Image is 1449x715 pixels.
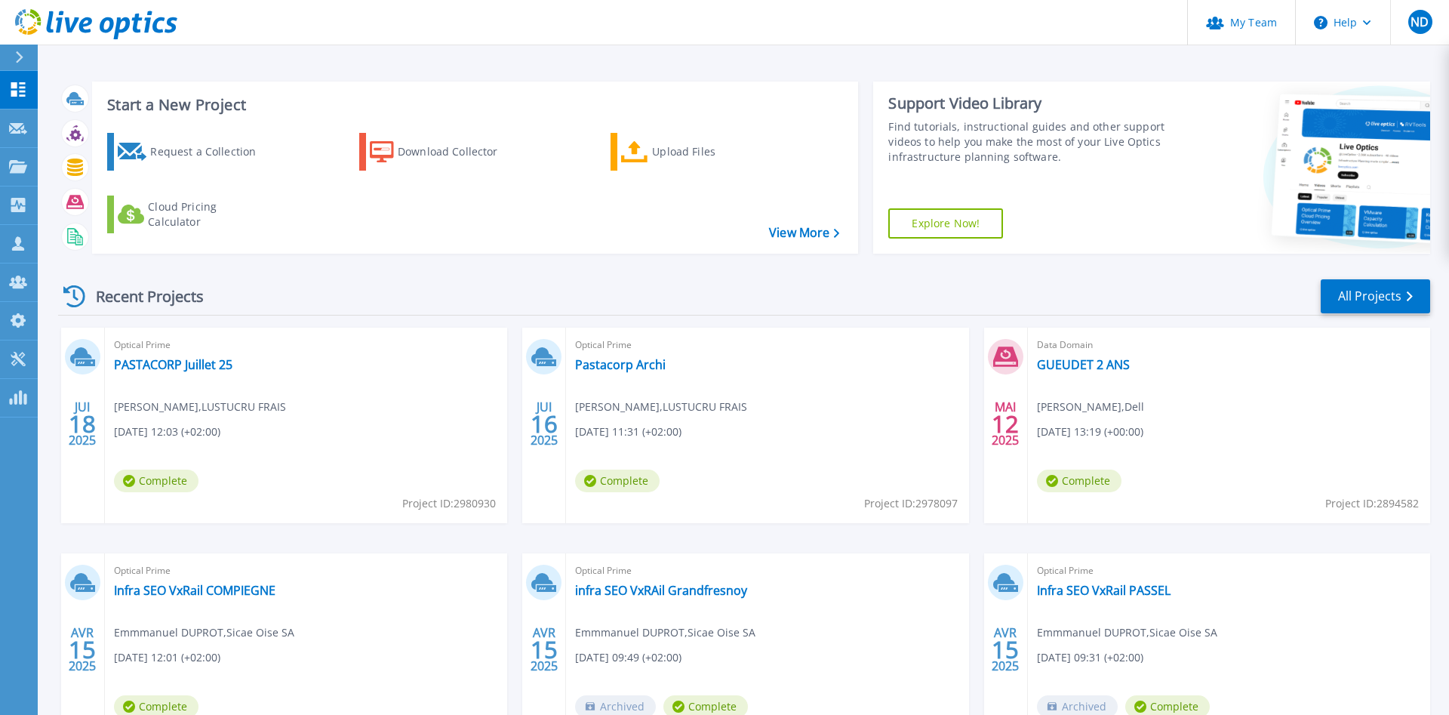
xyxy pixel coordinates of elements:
[1321,279,1430,313] a: All Projects
[1325,495,1419,512] span: Project ID: 2894582
[1037,649,1143,666] span: [DATE] 09:31 (+02:00)
[530,396,558,451] div: JUI 2025
[575,357,666,372] a: Pastacorp Archi
[114,562,498,579] span: Optical Prime
[531,643,558,656] span: 15
[530,622,558,677] div: AVR 2025
[652,137,773,167] div: Upload Files
[1037,357,1130,372] a: GUEUDET 2 ANS
[114,470,198,492] span: Complete
[1037,583,1171,598] a: Infra SEO VxRail PASSEL
[611,133,779,171] a: Upload Files
[575,624,755,641] span: Emmmanuel DUPROT , Sicae Oise SA
[114,357,232,372] a: PASTACORP Juillet 25
[114,583,275,598] a: Infra SEO VxRail COMPIEGNE
[864,495,958,512] span: Project ID: 2978097
[114,399,286,415] span: [PERSON_NAME] , LUSTUCRU FRAIS
[531,418,558,430] span: 16
[769,226,839,240] a: View More
[150,137,271,167] div: Request a Collection
[114,649,220,666] span: [DATE] 12:01 (+02:00)
[1037,624,1217,641] span: Emmmanuel DUPROT , Sicae Oise SA
[1037,399,1144,415] span: [PERSON_NAME] , Dell
[107,196,275,233] a: Cloud Pricing Calculator
[148,199,269,230] div: Cloud Pricing Calculator
[402,495,496,512] span: Project ID: 2980930
[69,418,96,430] span: 18
[575,583,747,598] a: infra SEO VxRAil Grandfresnoy
[992,418,1019,430] span: 12
[359,133,528,171] a: Download Collector
[1037,562,1421,579] span: Optical Prime
[888,208,1003,239] a: Explore Now!
[575,337,959,353] span: Optical Prime
[888,94,1172,113] div: Support Video Library
[1411,16,1429,28] span: ND
[575,424,681,440] span: [DATE] 11:31 (+02:00)
[58,278,224,315] div: Recent Projects
[991,396,1020,451] div: MAI 2025
[107,97,839,113] h3: Start a New Project
[1037,424,1143,440] span: [DATE] 13:19 (+00:00)
[69,643,96,656] span: 15
[575,470,660,492] span: Complete
[992,643,1019,656] span: 15
[991,622,1020,677] div: AVR 2025
[114,624,294,641] span: Emmmanuel DUPROT , Sicae Oise SA
[68,622,97,677] div: AVR 2025
[575,649,681,666] span: [DATE] 09:49 (+02:00)
[107,133,275,171] a: Request a Collection
[114,337,498,353] span: Optical Prime
[575,399,747,415] span: [PERSON_NAME] , LUSTUCRU FRAIS
[575,562,959,579] span: Optical Prime
[1037,337,1421,353] span: Data Domain
[1037,470,1121,492] span: Complete
[888,119,1172,165] div: Find tutorials, instructional guides and other support videos to help you make the most of your L...
[68,396,97,451] div: JUI 2025
[398,137,518,167] div: Download Collector
[114,424,220,440] span: [DATE] 12:03 (+02:00)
